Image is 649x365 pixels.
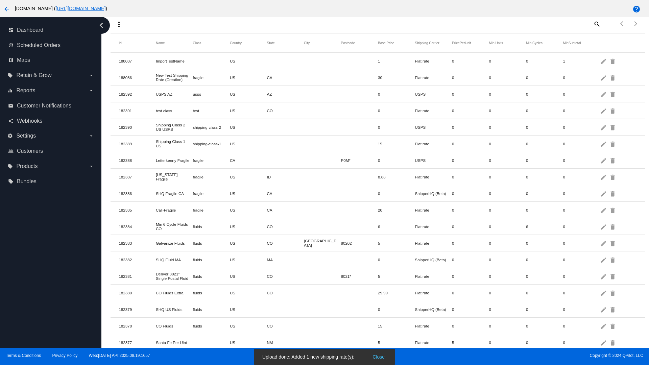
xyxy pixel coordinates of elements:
[489,57,526,65] mat-cell: 0
[156,270,193,282] mat-cell: Denver 8021* Single Postal Fluid
[378,306,415,313] mat-cell: 0
[609,254,617,265] mat-icon: delete
[415,140,452,148] mat-cell: Flat rate
[452,289,489,297] mat-cell: 0
[119,289,156,297] mat-cell: 182380
[8,25,94,35] a: dashboard Dashboard
[193,41,201,45] button: Change sorting for Class
[193,206,230,214] mat-cell: fragile
[230,190,267,197] mat-cell: US
[563,322,600,330] mat-cell: 0
[193,107,230,115] mat-cell: test
[452,140,489,148] mat-cell: 0
[17,42,61,48] span: Scheduled Orders
[378,41,394,45] button: Change sorting for BasePrice
[563,272,600,280] mat-cell: 0
[526,156,563,164] mat-cell: 0
[378,206,415,214] mat-cell: 20
[378,239,415,247] mat-cell: 5
[452,74,489,81] mat-cell: 0
[526,57,563,65] mat-cell: 0
[193,140,230,148] mat-cell: shipping-class-1
[119,272,156,280] mat-cell: 182381
[8,176,94,187] a: local_offer Bundles
[489,223,526,230] mat-cell: 0
[115,20,123,28] mat-icon: more_vert
[267,256,304,264] mat-cell: MA
[193,289,230,297] mat-cell: fluids
[415,223,452,230] mat-cell: Flat rate
[526,223,563,230] mat-cell: 6
[609,89,617,99] mat-icon: delete
[452,107,489,115] mat-cell: 0
[609,139,617,149] mat-icon: delete
[119,173,156,181] mat-cell: 182387
[415,41,439,45] button: Change sorting for ShippingCarrier
[415,256,452,264] mat-cell: ShipperHQ (Beta)
[609,238,617,248] mat-icon: delete
[526,306,563,313] mat-cell: 0
[600,304,608,315] mat-icon: edit
[119,239,156,247] mat-cell: 182383
[563,123,600,131] mat-cell: 0
[452,190,489,197] mat-cell: 0
[378,90,415,98] mat-cell: 0
[378,173,415,181] mat-cell: 8.88
[526,272,563,280] mat-cell: 0
[262,354,387,360] simple-snack-bar: Upload done; Added 1 new shipping rate(s);
[489,190,526,197] mat-cell: 0
[267,339,304,346] mat-cell: NM
[378,289,415,297] mat-cell: 29.99
[89,73,94,78] i: arrow_drop_down
[156,256,193,264] mat-cell: SHQ Fluid MA
[230,206,267,214] mat-cell: US
[230,123,267,131] mat-cell: US
[193,272,230,280] mat-cell: fluids
[3,5,11,13] mat-icon: arrow_back
[378,339,415,346] mat-cell: 5
[489,339,526,346] mat-cell: 0
[267,190,304,197] mat-cell: CA
[452,41,471,45] button: Change sorting for PricePerUnit
[156,220,193,233] mat-cell: Min 6 Cycle Fluids CO
[526,74,563,81] mat-cell: 0
[563,74,600,81] mat-cell: 0
[600,122,608,132] mat-icon: edit
[193,223,230,230] mat-cell: fluids
[341,41,355,45] button: Change sorting for Postcode
[378,74,415,81] mat-cell: 30
[600,72,608,83] mat-icon: edit
[563,256,600,264] mat-cell: 0
[609,122,617,132] mat-icon: delete
[609,172,617,182] mat-icon: delete
[526,123,563,131] mat-cell: 0
[609,105,617,116] mat-icon: delete
[193,156,230,164] mat-cell: fragile
[489,107,526,115] mat-cell: 0
[156,289,193,297] mat-cell: CO Fluids Extra
[156,190,193,197] mat-cell: SHQ Fragile CA
[341,272,378,280] mat-cell: 8021*
[230,289,267,297] mat-cell: US
[452,156,489,164] mat-cell: 0
[600,56,608,66] mat-icon: edit
[600,337,608,348] mat-icon: edit
[415,74,452,81] mat-cell: Flat rate
[8,40,94,51] a: update Scheduled Orders
[415,107,452,115] mat-cell: Flat rate
[600,288,608,298] mat-icon: edit
[230,74,267,81] mat-cell: US
[193,306,230,313] mat-cell: fluids
[415,57,452,65] mat-cell: Flat rate
[378,223,415,230] mat-cell: 6
[156,171,193,183] mat-cell: [US_STATE] Fragile
[156,156,193,164] mat-cell: Letterkenny Fragile
[378,190,415,197] mat-cell: 0
[609,188,617,199] mat-icon: delete
[267,289,304,297] mat-cell: CO
[267,322,304,330] mat-cell: CO
[304,237,341,249] mat-cell: [GEOGRAPHIC_DATA]
[119,339,156,346] mat-cell: 182377
[193,173,230,181] mat-cell: fragile
[230,41,242,45] button: Change sorting for Country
